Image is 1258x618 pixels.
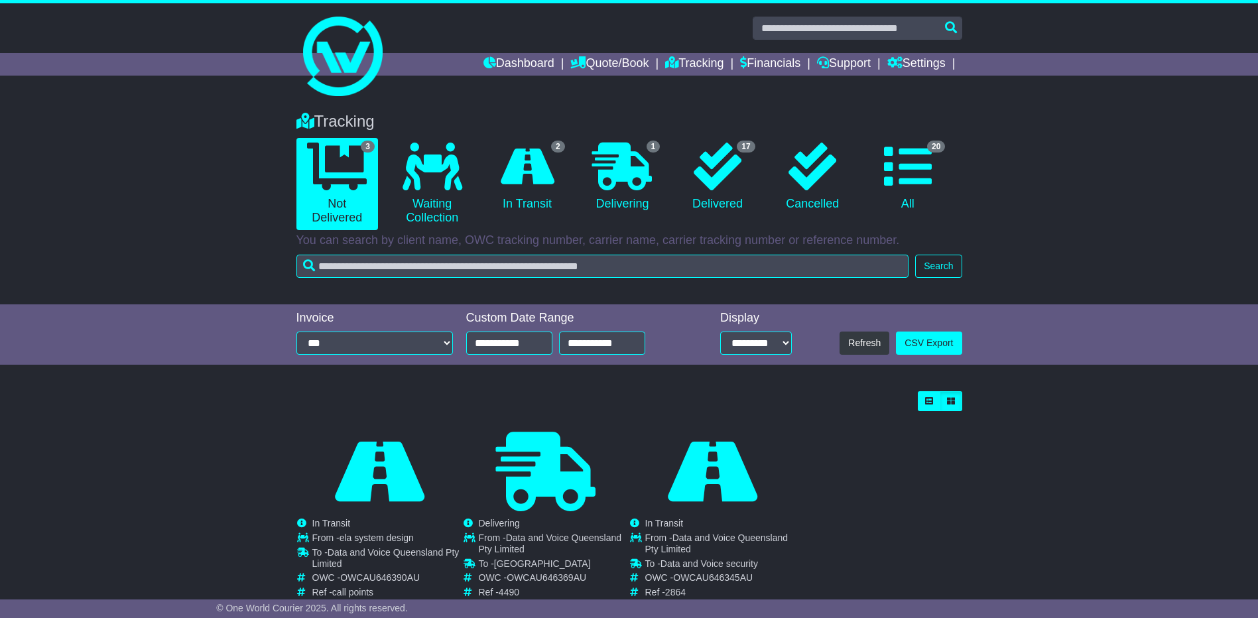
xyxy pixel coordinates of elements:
span: call points [332,587,373,597]
span: 20 [927,141,945,153]
div: Display [720,311,792,326]
td: OWC - [312,572,462,587]
span: In Transit [312,518,351,528]
span: 3 [361,141,375,153]
td: From - [645,532,795,558]
span: Data and Voice Queensland Pty Limited [479,532,622,554]
td: OWC - [645,572,795,587]
a: Cancelled [772,138,853,216]
a: Quote/Book [570,53,649,76]
td: OWC - [479,572,629,587]
td: Ref - [312,587,462,598]
span: ela system design [340,532,414,543]
a: 2 In Transit [486,138,568,216]
div: Invoice [296,311,453,326]
td: From - [312,532,462,547]
a: CSV Export [896,332,962,355]
a: Dashboard [483,53,554,76]
a: 3 Not Delivered [296,138,378,230]
a: 20 All [867,138,948,216]
a: Financials [740,53,800,76]
button: Search [915,255,962,278]
span: Delivering [479,518,520,528]
a: Support [817,53,871,76]
td: Ref - [645,587,795,598]
td: From - [479,532,629,558]
span: Data and Voice Queensland Pty Limited [645,532,788,554]
span: 2864 [665,587,686,597]
span: [GEOGRAPHIC_DATA] [494,558,591,569]
div: Custom Date Range [466,311,679,326]
div: Tracking [290,112,969,131]
span: OWCAU646390AU [340,572,420,583]
span: In Transit [645,518,684,528]
a: Tracking [665,53,723,76]
a: Settings [887,53,946,76]
p: You can search by client name, OWC tracking number, carrier name, carrier tracking number or refe... [296,233,962,248]
span: OWCAU646345AU [673,572,753,583]
span: 2 [551,141,565,153]
td: To - [479,558,629,573]
span: Data and Voice Queensland Pty Limited [312,547,460,569]
button: Refresh [840,332,889,355]
span: Data and Voice security [660,558,758,569]
span: OWCAU646369AU [507,572,586,583]
td: To - [645,558,795,573]
span: 4490 [499,587,519,597]
span: 1 [647,141,660,153]
span: 17 [737,141,755,153]
a: Waiting Collection [391,138,473,230]
a: 1 Delivering [582,138,663,216]
td: To - [312,547,462,573]
span: © One World Courier 2025. All rights reserved. [216,603,408,613]
a: 17 Delivered [676,138,758,216]
td: Ref - [479,587,629,598]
